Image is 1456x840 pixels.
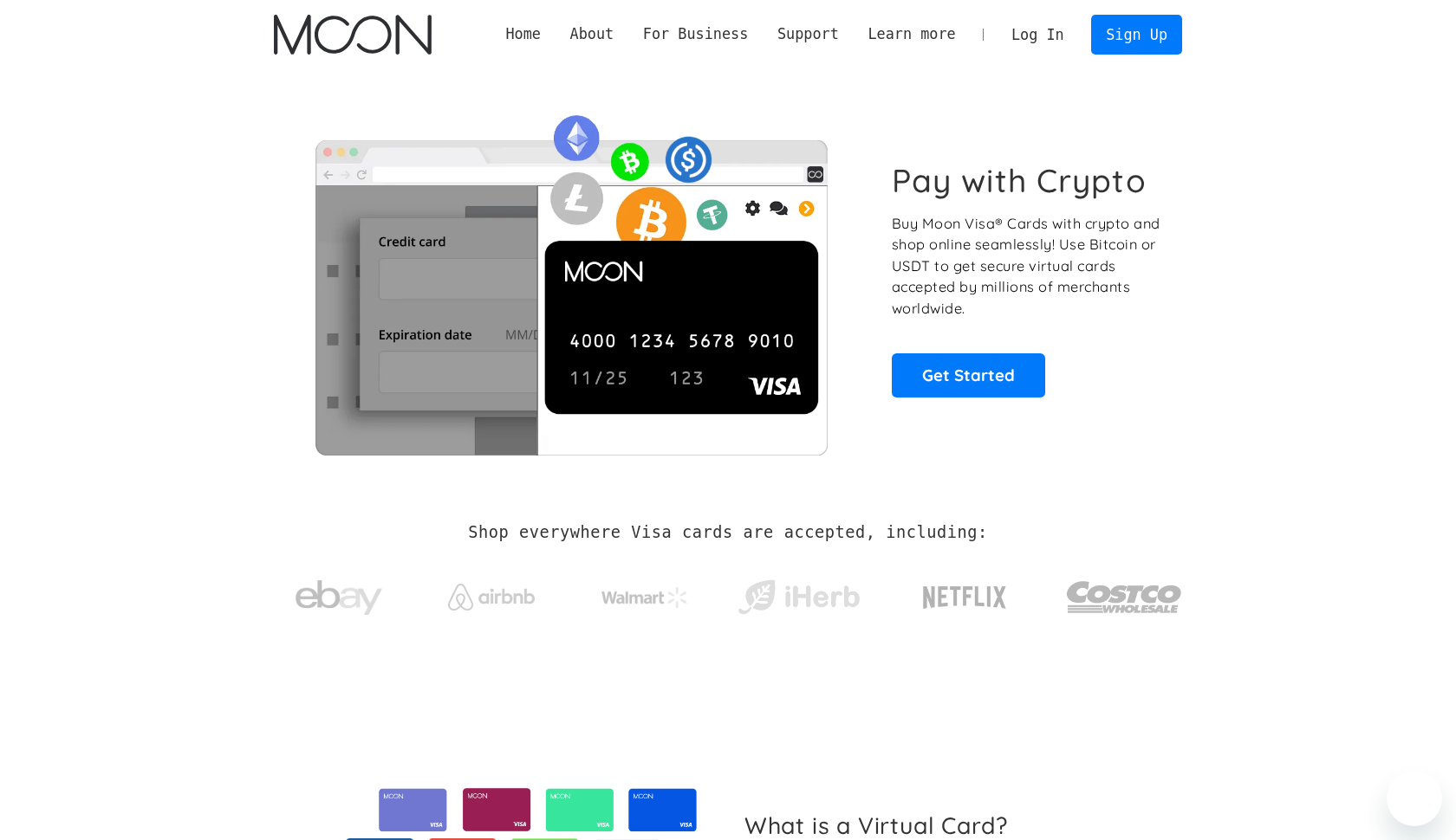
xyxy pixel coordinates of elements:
a: Netflix [887,559,1043,628]
img: Netflix [921,576,1008,619]
a: Log In [997,16,1078,54]
iframe: Button to launch messaging window [1387,771,1442,826]
img: iHerb [734,575,863,620]
a: Costco [1066,547,1182,638]
a: ebay [274,553,403,634]
div: Support [763,23,853,45]
img: Moon Cards let you spend your crypto anywhere Visa is accepted. [274,103,868,455]
a: Sign Up [1091,15,1181,54]
h1: Pay with Crypto [892,161,1147,200]
img: Moon Logo [274,15,431,55]
a: Airbnb [427,566,556,619]
a: Get Started [892,353,1045,397]
div: Learn more [868,23,955,45]
a: iHerb [734,558,863,629]
div: About [556,23,628,45]
img: Costco [1066,565,1182,630]
h2: Shop everywhere Visa cards are accepted, including: [468,523,987,542]
img: Walmart [601,587,688,608]
img: Airbnb [448,584,535,611]
div: Learn more [854,23,971,45]
div: About [570,23,614,45]
h2: What is a Virtual Card? [744,811,1168,839]
div: For Business [628,23,763,45]
a: home [274,15,431,55]
a: Home [491,23,556,45]
img: ebay [296,571,382,625]
div: Support [777,23,839,45]
p: Buy Moon Visa® Cards with crypto and shop online seamlessly! Use Bitcoin or USDT to get secure vi... [892,213,1163,320]
a: Walmart [581,570,710,617]
div: For Business [643,23,748,45]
